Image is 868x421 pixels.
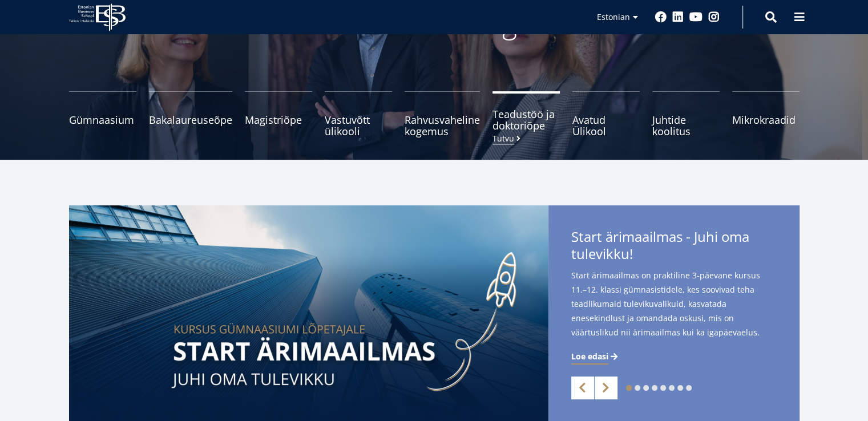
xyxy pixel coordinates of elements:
span: Bakalaureuseõpe [149,114,232,126]
a: 5 [660,385,666,391]
span: Juhtide koolitus [652,114,720,137]
span: Mikrokraadid [732,114,800,126]
span: tulevikku! [571,245,633,262]
a: Juhtide koolitus [652,91,720,137]
a: Rahvusvaheline kogemus [405,91,480,137]
span: Rahvusvaheline kogemus [405,114,480,137]
span: Gümnaasium [69,114,136,126]
a: 3 [643,385,649,391]
a: Bakalaureuseõpe [149,91,232,137]
span: Start ärimaailmas - Juhi oma [571,228,777,266]
span: Avatud Ülikool [572,114,640,137]
a: Mikrokraadid [732,91,800,137]
a: 8 [686,385,692,391]
a: 2 [635,385,640,391]
a: 6 [669,385,675,391]
small: Tutvu [492,134,523,143]
span: Magistriõpe [245,114,312,126]
a: Gümnaasium [69,91,136,137]
a: Instagram [708,11,720,23]
span: Loe edasi [571,351,608,362]
a: Previous [571,377,594,399]
a: Facebook [655,11,667,23]
a: Loe edasi [571,351,620,362]
a: Teadustöö ja doktoriõpeTutvu [492,91,560,137]
p: Vastutusteadlik kogukond [132,6,737,40]
span: Start ärimaailmas on praktiline 3-päevane kursus 11.–12. klassi gümnasistidele, kes soovivad teha... [571,268,777,339]
a: Avatud Ülikool [572,91,640,137]
a: Magistriõpe [245,91,312,137]
a: Next [595,377,617,399]
a: 1 [626,385,632,391]
span: Vastuvõtt ülikooli [325,114,392,137]
a: Vastuvõtt ülikooli [325,91,392,137]
a: 7 [677,385,683,391]
span: Teadustöö ja doktoriõpe [492,108,560,131]
a: Linkedin [672,11,684,23]
a: 4 [652,385,657,391]
a: Youtube [689,11,703,23]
